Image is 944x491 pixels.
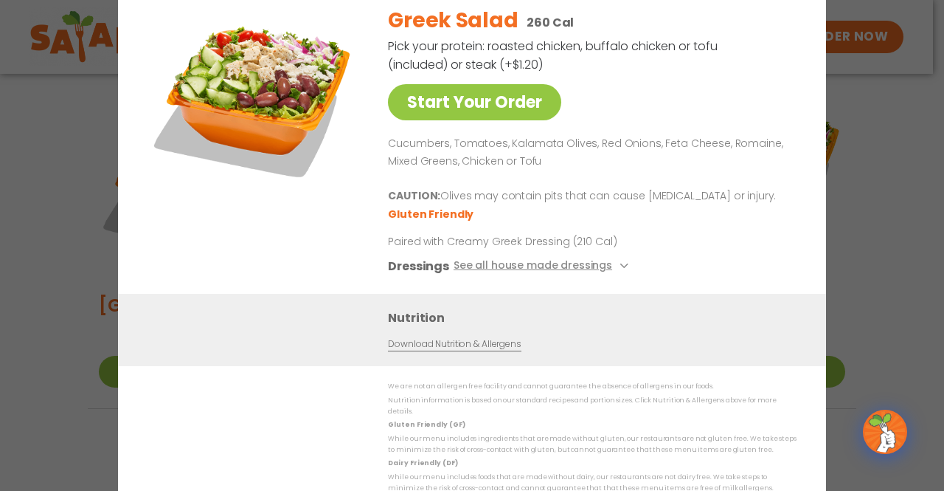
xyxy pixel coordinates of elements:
img: wpChatIcon [864,411,906,453]
b: CAUTION: [388,189,440,204]
a: Download Nutrition & Allergens [388,338,521,352]
p: While our menu includes ingredients that are made without gluten, our restaurants are not gluten ... [388,433,796,456]
a: Start Your Order [388,84,561,120]
strong: Gluten Friendly (GF) [388,421,465,430]
p: Olives may contain pits that can cause [MEDICAL_DATA] or injury. [388,188,791,206]
p: Paired with Creamy Greek Dressing (210 Cal) [388,235,661,250]
h3: Nutrition [388,309,804,328]
h2: Greek Salad [388,5,518,36]
strong: Dairy Friendly (DF) [388,459,457,468]
button: See all house made dressings [454,258,633,276]
p: Nutrition information is based on our standard recipes and portion sizes. Click Nutrition & Aller... [388,395,796,418]
p: 260 Cal [527,13,574,32]
p: Pick your protein: roasted chicken, buffalo chicken or tofu (included) or steak (+$1.20) [388,37,720,74]
p: We are not an allergen free facility and cannot guarantee the absence of allergens in our foods. [388,382,796,393]
h3: Dressings [388,258,449,276]
li: Gluten Friendly [388,207,476,223]
p: Cucumbers, Tomatoes, Kalamata Olives, Red Onions, Feta Cheese, Romaine, Mixed Greens, Chicken or ... [388,135,791,171]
